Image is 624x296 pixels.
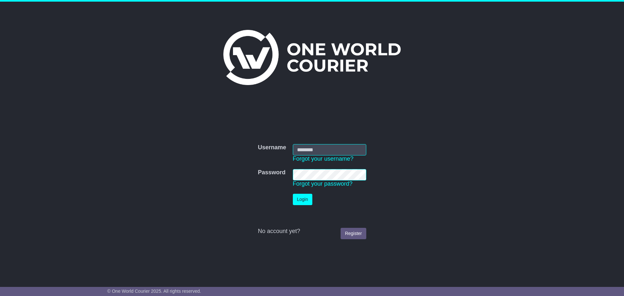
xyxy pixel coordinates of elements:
a: Register [341,228,366,239]
a: Forgot your username? [293,155,354,162]
img: One World [223,30,401,85]
div: No account yet? [258,228,366,235]
label: Password [258,169,285,176]
label: Username [258,144,286,151]
button: Login [293,194,312,205]
a: Forgot your password? [293,180,353,187]
span: © One World Courier 2025. All rights reserved. [107,289,201,294]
